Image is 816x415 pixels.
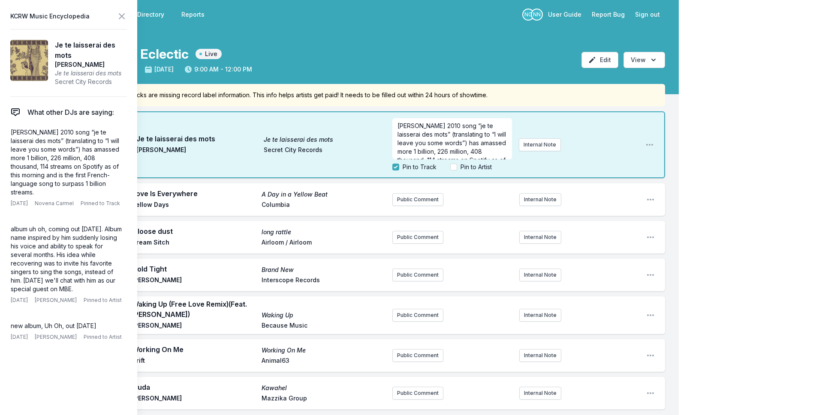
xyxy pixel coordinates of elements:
span: Yellow Days [132,200,256,211]
span: Live [196,49,222,59]
span: Je te laisserai des mots [136,134,259,144]
button: Public Comment [392,387,443,400]
button: Open playlist item options [646,271,655,279]
label: Pin to Artist [461,163,492,171]
span: Drift [132,356,256,367]
span: [PERSON_NAME] [132,321,256,331]
span: [PERSON_NAME] [35,297,77,304]
button: Public Comment [392,269,443,281]
span: Waking Up [262,311,386,319]
span: What other DJs are saying: [27,107,114,117]
span: [DATE] [11,200,28,207]
span: Animal63 [262,356,386,367]
span: Kawahel [262,384,386,392]
span: KCRW Music Encyclopedia [10,10,90,22]
button: Open playlist item options [646,233,655,242]
span: Pinned to Track [81,200,120,207]
span: [PERSON_NAME] [132,276,256,286]
span: Some of your tracks are missing record label information. This info helps artists get paid! It ne... [89,91,488,99]
button: Open playlist item options [646,351,655,360]
span: Secret City Records [264,146,386,156]
span: Dream Sitch [132,238,256,248]
button: Public Comment [392,193,443,206]
span: Interscope Records [262,276,386,286]
img: Je te laisserai des mots [10,40,48,81]
label: Pin to Track [403,163,437,171]
span: [PERSON_NAME] [55,60,127,69]
button: Open playlist item options [646,311,655,319]
span: Because Music [262,321,386,331]
p: Novena Carmel [522,9,534,21]
a: Report Bug [587,7,630,22]
button: Internal Note [519,309,561,322]
p: album uh oh, coming out [DATE]. Album name inspired by him suddenly losing his voice and ability ... [11,225,123,293]
p: new album, Uh Oh, out [DATE] [11,322,123,330]
a: User Guide [543,7,587,22]
span: Secret City Records [55,78,127,86]
span: A Day in a Yellow Beat [262,190,386,199]
p: [PERSON_NAME] 2010 song “je te laisserai des mots” (translating to “I will leave you some words”)... [11,128,123,197]
span: [DATE] [11,297,28,304]
span: Waking Up (Free Love Remix) (Feat. [PERSON_NAME]) [132,299,256,319]
span: long rattle [262,228,386,236]
button: Edit [581,52,618,68]
span: Columbia [262,200,386,211]
span: [PERSON_NAME] 2010 song “je te laisserai des mots” (translating to “I will leave you some words”)... [397,122,508,189]
span: Airloom / Airloom [262,238,386,248]
span: [PERSON_NAME] [35,334,77,340]
span: Pinned to Artist [84,334,122,340]
span: [DATE] [11,334,28,340]
span: Mazzika Group [262,394,386,404]
a: Reports [176,7,210,22]
span: Pinned to Artist [84,297,122,304]
span: Ouda [132,382,256,392]
span: Novena Carmel [35,200,74,207]
button: Open playlist item options [646,195,655,204]
button: Public Comment [392,231,443,244]
button: Internal Note [519,387,561,400]
span: Brand New [262,266,386,274]
button: Public Comment [392,349,443,362]
button: Internal Note [519,349,561,362]
button: Internal Note [519,193,561,206]
button: Internal Note [519,138,561,151]
button: Open options [623,52,665,68]
p: Nassir Nassirzadeh [531,9,543,21]
button: Sign out [630,7,665,22]
button: Open playlist item options [645,140,654,149]
span: [PERSON_NAME] [132,394,256,404]
span: [DATE] [144,65,174,74]
span: Working On Me [262,346,386,355]
span: [PERSON_NAME] [136,146,259,156]
span: Je te laisserai des mots [55,69,127,78]
span: a loose dust [132,226,256,236]
span: 9:00 AM - 12:00 PM [184,65,252,74]
button: Public Comment [392,309,443,322]
span: Je te laisserai des mots [264,135,386,144]
span: Hold Tight [132,264,256,274]
span: Working On Me [132,344,256,355]
button: Internal Note [519,231,561,244]
button: Open playlist item options [646,389,655,397]
span: Je te laisserai des mots [55,40,127,60]
button: Internal Note [519,269,561,281]
span: Love Is Everywhere [132,188,256,199]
